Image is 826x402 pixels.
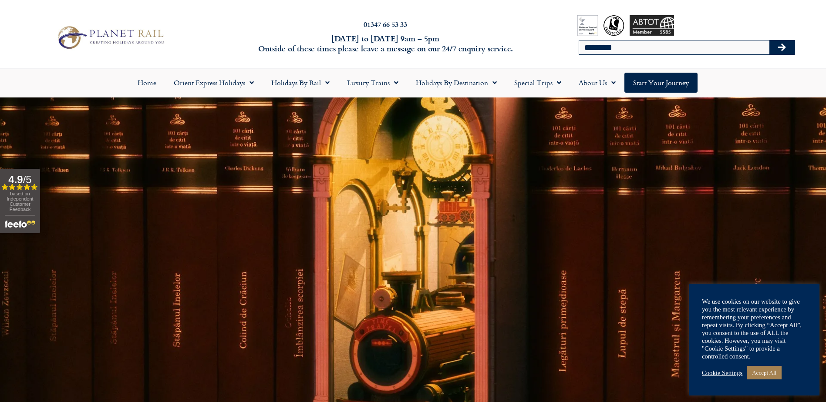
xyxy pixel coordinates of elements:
[769,40,795,54] button: Search
[624,73,698,93] a: Start your Journey
[263,73,338,93] a: Holidays by Rail
[570,73,624,93] a: About Us
[338,73,407,93] a: Luxury Trains
[364,19,407,29] a: 01347 66 53 33
[53,23,167,51] img: Planet Rail Train Holidays Logo
[129,73,165,93] a: Home
[4,73,822,93] nav: Menu
[506,73,570,93] a: Special Trips
[702,369,742,377] a: Cookie Settings
[407,73,506,93] a: Holidays by Destination
[702,298,806,360] div: We use cookies on our website to give you the most relevant experience by remembering your prefer...
[223,33,549,54] h6: [DATE] to [DATE] 9am – 5pm Outside of these times please leave a message on our 24/7 enquiry serv...
[165,73,263,93] a: Orient Express Holidays
[747,366,782,379] a: Accept All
